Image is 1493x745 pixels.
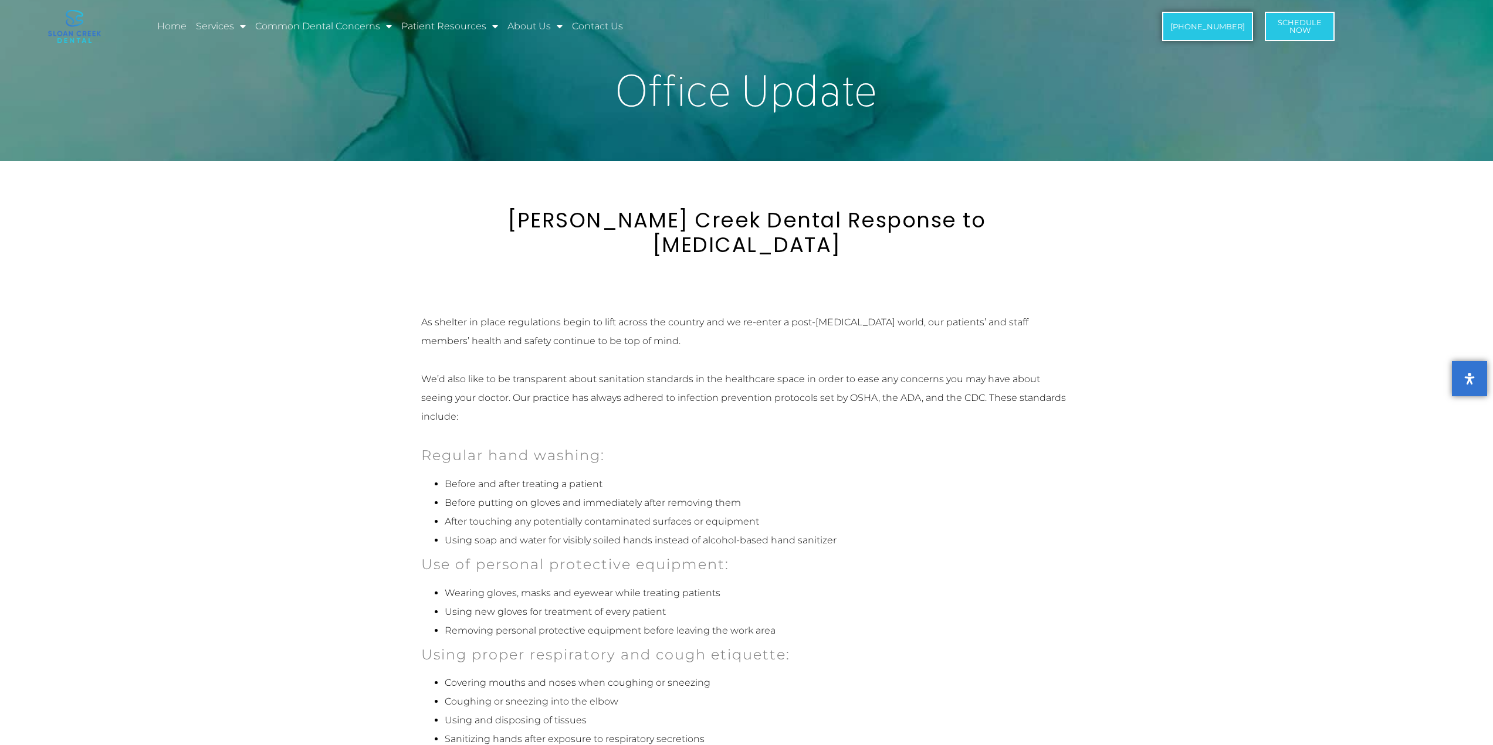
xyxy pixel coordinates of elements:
li: Using and disposing of tissues [445,711,1072,730]
li: Using soap and water for visibly soiled hands instead of alcohol-based hand sanitizer [445,531,1072,550]
a: About Us [506,13,564,40]
h4: Use of personal protective equipment: [421,555,1072,574]
p: As shelter in place regulations begin to lift across the country and we re-enter a post-[MEDICAL_... [421,313,1072,351]
h4: Using proper respiratory and cough etiquette: [421,645,1072,665]
li: Wearing gloves, masks and eyewear while treating patients [445,584,1072,603]
li: Using new gloves for treatment of every patient [445,603,1072,621]
button: Open Accessibility Panel [1452,361,1487,396]
h4: Regular hand washing: [421,445,1072,465]
li: Before and after treating a patient [445,475,1072,494]
li: Removing personal protective equipment before leaving the work area [445,621,1072,640]
a: Home [155,13,188,40]
a: Patient Resources [400,13,500,40]
h1: Office Update [412,69,1081,113]
li: Before putting on gloves and immediately after removing them [445,494,1072,512]
nav: Menu [155,13,1030,40]
span: Schedule Now [1278,19,1322,34]
span: [PHONE_NUMBER] [1170,23,1245,30]
li: Covering mouths and noses when coughing or sneezing [445,673,1072,692]
a: ScheduleNow [1265,12,1335,41]
li: After touching any potentially contaminated surfaces or equipment [445,512,1072,531]
a: Common Dental Concerns [253,13,394,40]
img: logo [48,10,101,43]
li: Coughing or sneezing into the elbow [445,692,1072,711]
a: Services [194,13,248,40]
a: [PHONE_NUMBER] [1162,12,1253,41]
h2: [PERSON_NAME] Creek Dental Response to [MEDICAL_DATA] [418,208,1075,257]
a: Contact Us [570,13,625,40]
p: We’d also like to be transparent about sanitation standards in the healthcare space in order to e... [421,370,1072,426]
